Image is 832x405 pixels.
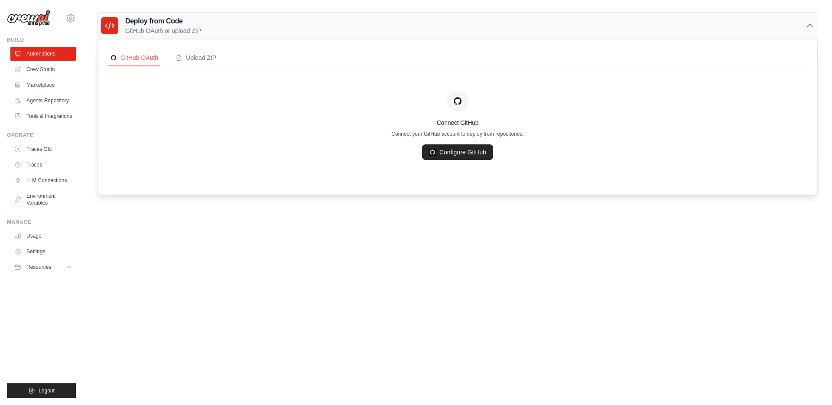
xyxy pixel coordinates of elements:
[10,62,76,76] a: Crew Studio
[422,144,493,160] a: Configure GitHub
[10,229,76,243] a: Usage
[175,53,216,62] div: Upload ZIP
[10,158,76,172] a: Traces
[110,53,158,62] div: GitHub OAuth
[7,132,76,139] div: Operate
[10,260,76,274] button: Resources
[97,78,320,95] th: Crew
[789,363,832,405] iframe: Chat Widget
[97,59,290,67] p: Manage and monitor your active crew automations from this dashboard.
[10,245,76,258] a: Settings
[429,149,436,156] img: GitHub
[10,94,76,108] a: Agents Repository
[452,96,463,106] img: GitHub
[10,109,76,123] a: Tools & Integrations
[10,78,76,92] a: Marketplace
[7,219,76,225] div: Manage
[108,118,807,127] h4: Connect GitHub
[26,264,51,271] span: Resources
[10,142,76,156] a: Traces Old
[7,36,76,43] div: Build
[10,47,76,61] a: Automations
[7,10,50,26] img: Logo
[108,50,160,66] button: GitHubGitHub OAuth
[10,173,76,187] a: LLM Connections
[97,46,290,59] h2: Automations Live
[10,189,76,210] a: Environment Variables
[108,50,807,66] nav: Deployment Source
[125,16,201,26] h3: Deploy from Code
[108,131,807,137] p: Connect your GitHub account to deploy from repositories.
[110,54,117,61] img: GitHub
[174,50,218,66] button: Upload ZIP
[39,387,55,394] span: Logout
[125,26,201,35] p: GitHub OAuth or upload ZIP
[7,383,76,398] button: Logout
